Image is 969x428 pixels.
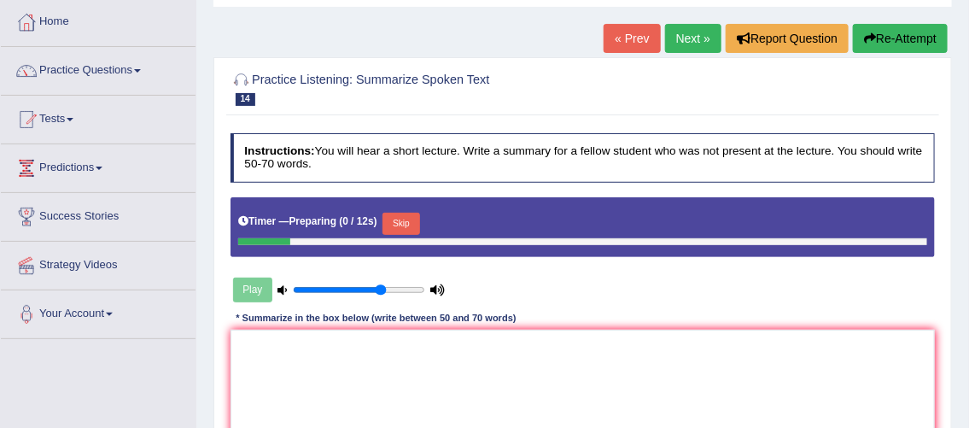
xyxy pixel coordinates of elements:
[1,242,196,284] a: Strategy Videos
[231,70,668,106] h2: Practice Listening: Summarize Spoken Text
[1,47,196,90] a: Practice Questions
[1,193,196,236] a: Success Stories
[726,24,849,53] button: Report Question
[342,215,373,227] b: 0 / 12s
[289,215,337,227] b: Preparing
[853,24,948,53] button: Re-Attempt
[1,144,196,187] a: Predictions
[374,215,377,227] b: )
[231,133,936,182] h4: You will hear a short lecture. Write a summary for a fellow student who was not present at the le...
[604,24,660,53] a: « Prev
[339,215,342,227] b: (
[1,290,196,333] a: Your Account
[1,96,196,138] a: Tests
[238,216,377,227] h5: Timer —
[231,312,522,326] div: * Summarize in the box below (write between 50 and 70 words)
[382,213,419,235] button: Skip
[236,93,255,106] span: 14
[665,24,721,53] a: Next »
[244,144,314,157] b: Instructions:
